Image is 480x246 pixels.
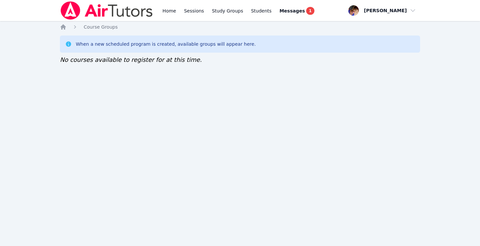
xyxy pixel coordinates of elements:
[60,24,420,30] nav: Breadcrumb
[306,7,314,15] span: 1
[84,24,118,30] a: Course Groups
[60,1,153,20] img: Air Tutors
[76,41,256,47] div: When a new scheduled program is created, available groups will appear here.
[280,8,305,14] span: Messages
[60,56,202,63] span: No courses available to register for at this time.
